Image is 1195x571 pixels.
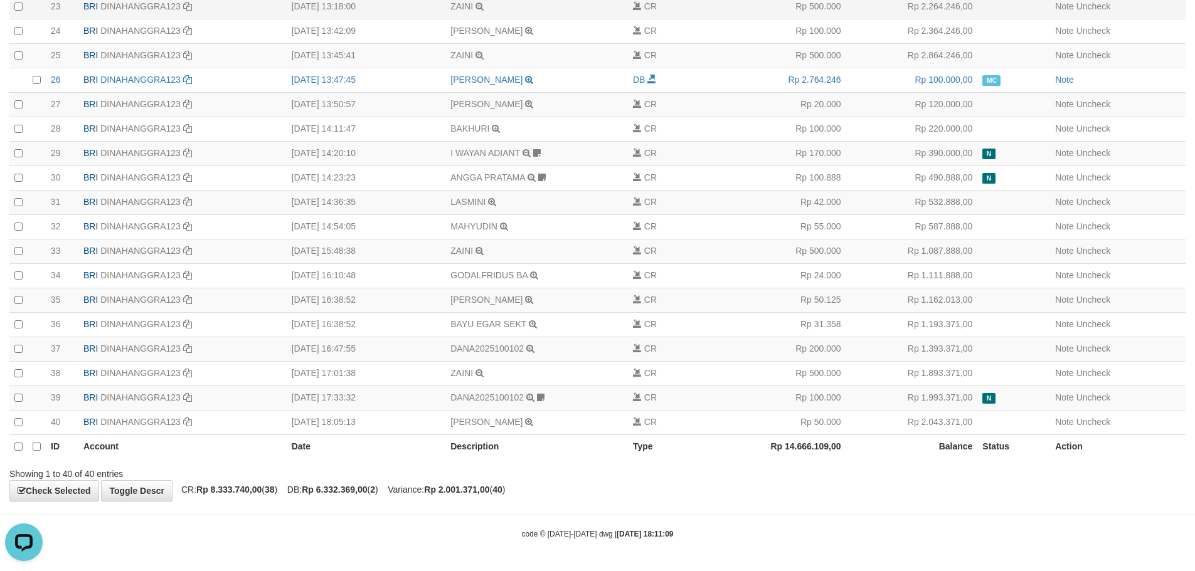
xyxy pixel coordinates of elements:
[287,263,446,288] td: [DATE] 16:10:48
[450,343,524,354] a: DANA2025100102
[287,239,446,263] td: [DATE] 15:48:38
[450,148,520,158] a: I WAYAN ADIANT
[628,434,705,459] th: Type
[846,141,978,165] td: Rp 390.000,00
[1055,417,1074,427] a: Note
[51,99,61,109] span: 27
[450,50,473,60] a: ZAINI
[644,319,657,329] span: CR
[1055,50,1074,60] a: Note
[705,410,846,434] td: Rp 50.000
[51,148,61,158] span: 29
[644,99,657,109] span: CR
[1076,172,1110,182] a: Uncheck
[1055,270,1074,280] a: Note
[100,392,181,402] a: DINAHANGGRA123
[644,148,657,158] span: CR
[1055,392,1074,402] a: Note
[183,50,192,60] a: Copy DINAHANGGRA123 to clipboard
[450,26,523,36] a: [PERSON_NAME]
[1076,99,1110,109] a: Uncheck
[1076,123,1110,134] a: Uncheck
[287,19,446,43] td: [DATE] 13:42:09
[183,246,192,256] a: Copy DINAHANGGRA123 to clipboard
[265,485,275,495] strong: 38
[51,172,61,182] span: 30
[183,295,192,305] a: Copy DINAHANGGRA123 to clipboard
[51,123,61,134] span: 28
[705,312,846,337] td: Rp 31.358
[450,392,524,402] a: DANA2025100102
[644,26,657,36] span: CR
[705,337,846,361] td: Rp 200.000
[450,75,523,85] a: [PERSON_NAME]
[51,295,61,305] span: 35
[196,485,262,495] strong: Rp 8.333.740,00
[100,1,181,11] a: DINAHANGGRA123
[644,417,657,427] span: CR
[450,417,523,427] a: [PERSON_NAME]
[450,172,525,182] a: ANGGA PRATAMA
[644,270,657,280] span: CR
[1055,295,1074,305] a: Note
[633,75,645,85] span: DB
[100,99,181,109] a: DINAHANGGRA123
[100,343,181,354] a: DINAHANGGRA123
[51,221,61,231] span: 32
[846,410,978,434] td: Rp 2.043.371,00
[846,312,978,337] td: Rp 1.193.371,00
[450,221,497,231] a: MAHYUDIN
[846,19,978,43] td: Rp 2.364.246,00
[644,123,657,134] span: CR
[83,343,98,354] span: BRI
[183,368,192,378] a: Copy DINAHANGGRA123 to clipboard
[846,68,978,92] td: Rp 100.000,00
[183,221,192,231] a: Copy DINAHANGGRA123 to clipboard
[846,434,978,459] th: Balance
[846,43,978,68] td: Rp 2.864.246,00
[183,75,192,85] a: Copy DINAHANGGRA123 to clipboard
[1076,148,1110,158] a: Uncheck
[51,417,61,427] span: 40
[183,172,192,182] a: Copy DINAHANGGRA123 to clipboard
[450,319,526,329] a: BAYU EGAR SEKT
[846,263,978,288] td: Rp 1.111.888,00
[287,43,446,68] td: [DATE] 13:45:41
[287,214,446,239] td: [DATE] 14:54:05
[287,165,446,190] td: [DATE] 14:23:23
[287,92,446,117] td: [DATE] 13:50:57
[100,368,181,378] a: DINAHANGGRA123
[982,173,995,184] span: Has Note
[183,319,192,329] a: Copy DINAHANGGRA123 to clipboard
[644,197,657,207] span: CR
[982,75,1001,86] span: Manually Checked by: aafzefaya
[644,368,657,378] span: CR
[644,295,657,305] span: CR
[450,270,528,280] a: GODALFRIDUS BA
[9,463,489,480] div: Showing 1 to 40 of 40 entries
[183,123,192,134] a: Copy DINAHANGGRA123 to clipboard
[175,485,506,495] span: CR: ( ) DB: ( ) Variance: ( )
[1076,270,1110,280] a: Uncheck
[100,148,181,158] a: DINAHANGGRA123
[1076,197,1110,207] a: Uncheck
[100,50,181,60] a: DINAHANGGRA123
[83,197,98,207] span: BRI
[370,485,375,495] strong: 2
[1076,392,1110,402] a: Uncheck
[705,19,846,43] td: Rp 100.000
[287,141,446,165] td: [DATE] 14:20:10
[445,434,628,459] th: Description
[1055,246,1074,256] a: Note
[1055,343,1074,354] a: Note
[705,43,846,68] td: Rp 500.000
[1055,148,1074,158] a: Note
[644,392,657,402] span: CR
[183,26,192,36] a: Copy DINAHANGGRA123 to clipboard
[450,246,473,256] a: ZAINI
[183,197,192,207] a: Copy DINAHANGGRA123 to clipboard
[183,270,192,280] a: Copy DINAHANGGRA123 to clipboard
[450,295,523,305] a: [PERSON_NAME]
[846,214,978,239] td: Rp 587.888,00
[1055,319,1074,329] a: Note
